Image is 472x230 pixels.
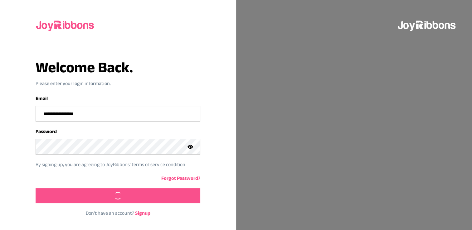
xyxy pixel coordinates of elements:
[36,209,200,217] p: Don‘t have an account?
[397,15,457,35] img: joyribbons
[36,96,48,101] label: Email
[36,60,200,75] h3: Welcome Back.
[161,175,200,181] a: Forgot Password?
[36,15,95,35] img: joyribbons
[36,161,191,168] p: By signing up, you are agreeing to JoyRibbons‘ terms of service condition
[36,80,200,87] p: Please enter your login information.
[135,210,150,216] a: Signup
[36,129,57,134] label: Password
